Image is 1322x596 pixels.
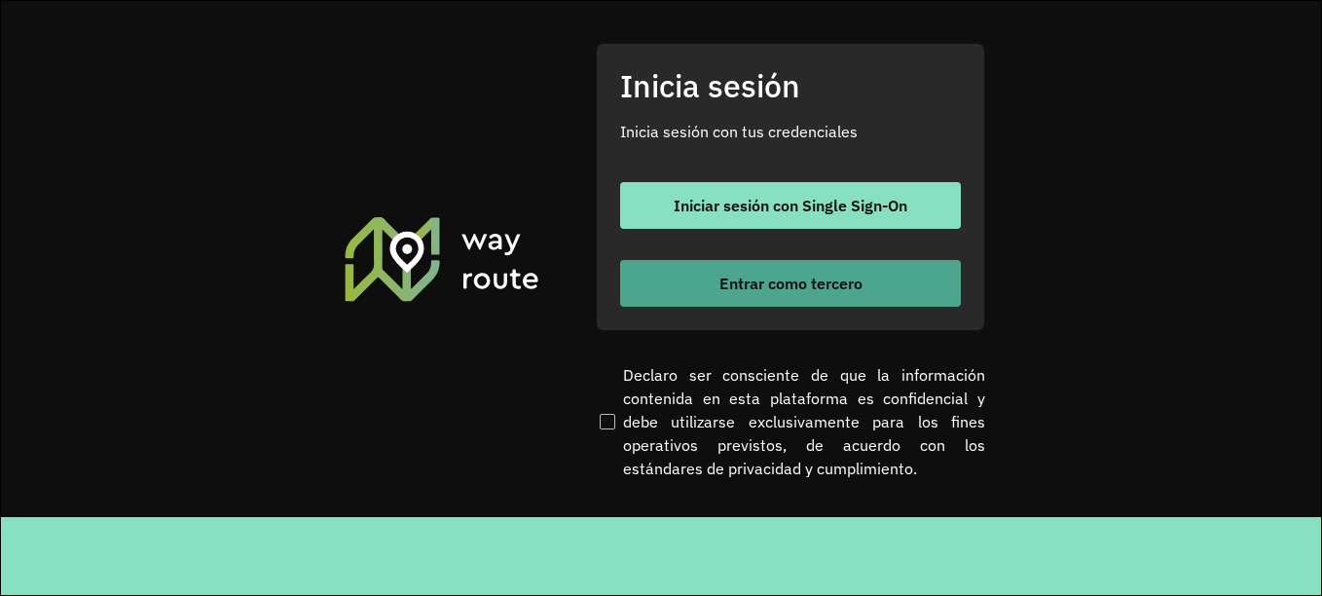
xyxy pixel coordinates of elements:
img: Planificador de rutas de AmbevTech [342,214,542,304]
font: Iniciar sesión con Single Sign-On [674,196,907,215]
h2: Inicia sesión [620,67,961,104]
font: Declaro ser consciente de que la información contenida en esta plataforma es confidencial y debe ... [623,363,985,480]
button: Botón [620,260,961,307]
p: Inicia sesión con tus credenciales [620,120,961,143]
button: Botón [620,182,961,229]
font: Entrar como tercero [719,274,863,293]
